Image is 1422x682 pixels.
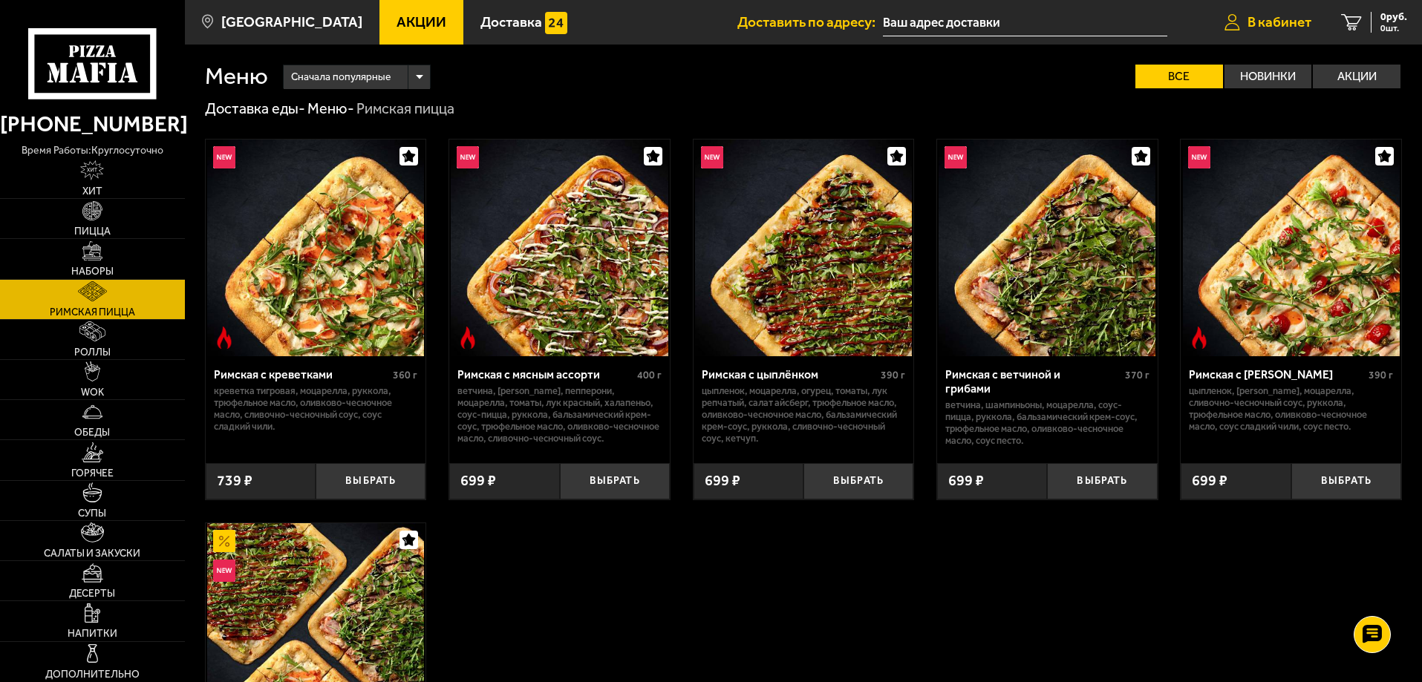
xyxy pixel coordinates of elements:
label: Акции [1313,65,1400,88]
div: Римская пицца [356,99,454,119]
img: Новинка [457,146,479,168]
p: цыпленок, [PERSON_NAME], моцарелла, сливочно-чесночный соус, руккола, трюфельное масло, оливково-... [1189,385,1393,433]
img: 15daf4d41897b9f0e9f617042186c801.svg [545,12,567,34]
img: Новинка [213,560,235,582]
div: Римская с креветками [214,367,390,381]
button: Выбрать [316,463,425,499]
span: Хит [82,186,102,197]
span: Горячее [71,468,114,479]
img: Новинка [1188,146,1210,168]
button: Выбрать [1291,463,1401,499]
button: Выбрать [803,463,913,499]
a: Меню- [307,99,354,117]
img: Римская с ветчиной и грибами [939,140,1155,356]
button: Выбрать [1047,463,1157,499]
span: 390 г [881,369,905,381]
div: Римская с [PERSON_NAME] [1189,367,1365,381]
span: 699 ₽ [705,473,740,488]
img: Акционный [213,530,235,552]
span: Десерты [69,588,115,599]
span: Роллы [74,347,111,358]
div: Римская с цыплёнком [702,367,878,381]
span: Акции [397,15,446,29]
span: 699 ₽ [460,473,496,488]
span: Обеды [74,427,110,438]
span: проспект Юрия Гагарина, 20к4 [883,9,1167,36]
span: Дополнительно [45,669,140,680]
a: НовинкаОстрое блюдоРимская с мясным ассорти [449,140,670,356]
span: Наборы [71,266,114,277]
img: Новинка [213,146,235,168]
span: 0 руб. [1380,12,1407,22]
div: Римская с ветчиной и грибами [945,367,1121,396]
span: В кабинет [1247,15,1311,29]
div: Римская с мясным ассорти [457,367,633,381]
span: 400 г [637,369,662,381]
a: НовинкаРимская с ветчиной и грибами [937,140,1158,356]
img: Новинка [701,146,723,168]
img: Римская с мясным ассорти [451,140,668,356]
span: Сначала популярные [291,63,391,91]
button: Выбрать [560,463,670,499]
img: Острое блюдо [1188,327,1210,349]
label: Все [1135,65,1223,88]
h1: Меню [205,65,268,88]
span: [GEOGRAPHIC_DATA] [221,15,362,29]
input: Ваш адрес доставки [883,9,1167,36]
span: 390 г [1369,369,1393,381]
a: НовинкаОстрое блюдоРимская с креветками [206,140,426,356]
span: 699 ₽ [1192,473,1227,488]
label: Новинки [1224,65,1312,88]
img: Римская с томатами черри [1183,140,1400,356]
p: ветчина, шампиньоны, моцарелла, соус-пицца, руккола, бальзамический крем-соус, трюфельное масло, ... [945,399,1149,447]
span: Напитки [68,629,117,639]
span: Пицца [74,226,111,237]
img: Новинка [945,146,967,168]
img: Римская с цыплёнком [695,140,912,356]
span: Римская пицца [50,307,135,318]
p: креветка тигровая, моцарелла, руккола, трюфельное масло, оливково-чесночное масло, сливочно-чесно... [214,385,418,433]
p: цыпленок, моцарелла, огурец, томаты, лук репчатый, салат айсберг, трюфельное масло, оливково-чесн... [702,385,906,445]
a: НовинкаОстрое блюдоРимская с томатами черри [1181,140,1401,356]
span: Супы [78,508,106,519]
img: Острое блюдо [457,327,479,349]
span: WOK [81,387,104,398]
img: Острое блюдо [213,327,235,349]
span: Доставка [480,15,542,29]
span: 360 г [393,369,417,381]
a: НовинкаРимская с цыплёнком [694,140,914,356]
span: 370 г [1125,369,1149,381]
a: Доставка еды- [205,99,305,117]
span: Доставить по адресу: [737,15,883,29]
span: Салаты и закуски [44,548,140,559]
p: ветчина, [PERSON_NAME], пепперони, моцарелла, томаты, лук красный, халапеньо, соус-пицца, руккола... [457,385,662,445]
span: 699 ₽ [948,473,984,488]
span: 739 ₽ [217,473,252,488]
span: 0 шт. [1380,24,1407,33]
img: Римская с креветками [207,140,424,356]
